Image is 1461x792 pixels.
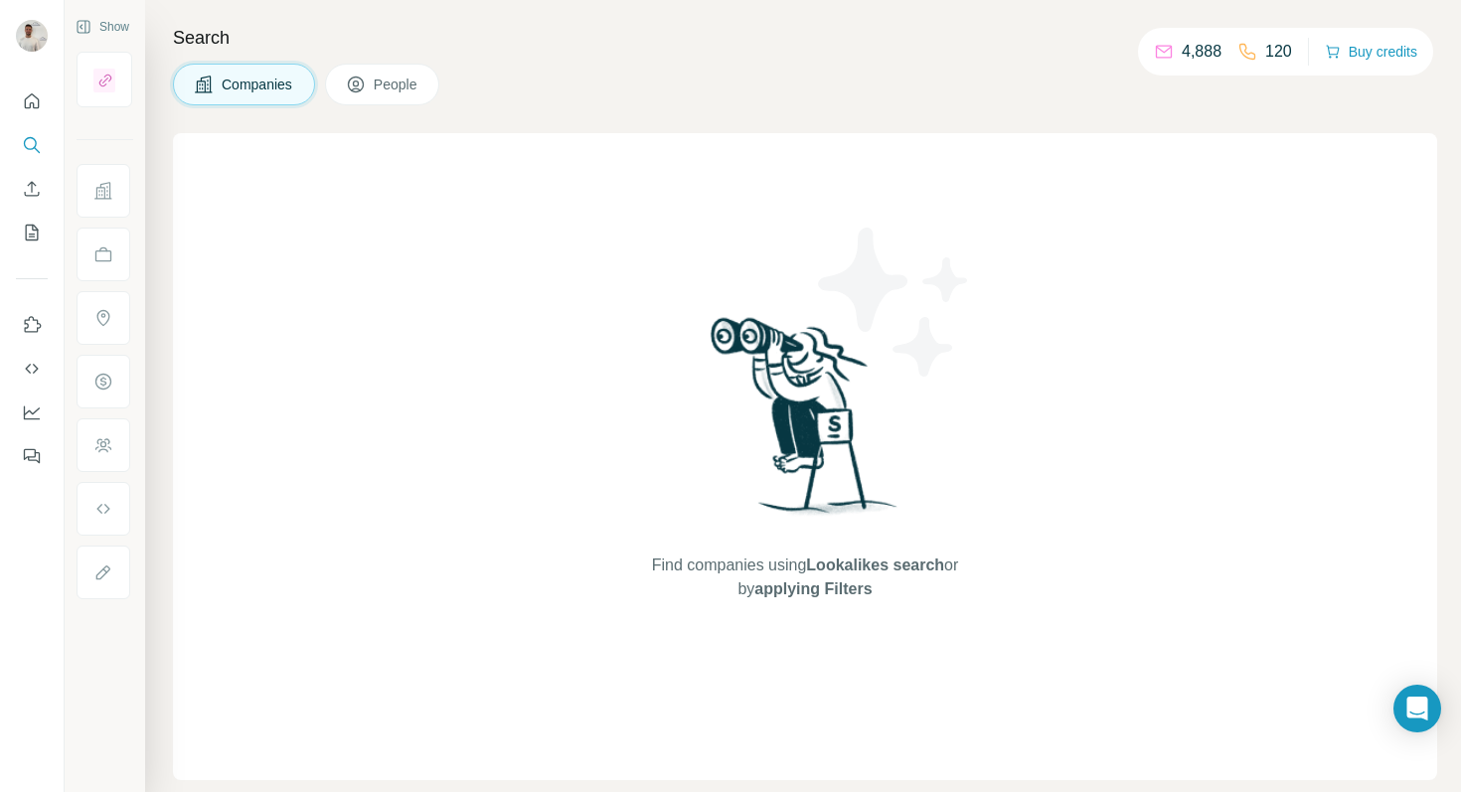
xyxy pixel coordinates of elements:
p: 120 [1265,40,1292,64]
h4: Search [173,24,1437,52]
img: Avatar [16,20,48,52]
button: Quick start [16,83,48,119]
button: Search [16,127,48,163]
button: Feedback [16,438,48,474]
div: Open Intercom Messenger [1393,685,1441,732]
button: Buy credits [1325,38,1417,66]
span: Find companies using or by [646,554,964,601]
button: Dashboard [16,395,48,430]
button: Use Surfe API [16,351,48,387]
span: applying Filters [754,580,872,597]
span: Companies [222,75,294,94]
button: Enrich CSV [16,171,48,207]
span: People [374,75,419,94]
span: Lookalikes search [806,556,944,573]
button: My lists [16,215,48,250]
p: 4,888 [1182,40,1221,64]
button: Show [62,12,143,42]
button: Use Surfe on LinkedIn [16,307,48,343]
img: Surfe Illustration - Stars [805,213,984,392]
img: Surfe Illustration - Woman searching with binoculars [702,312,908,534]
